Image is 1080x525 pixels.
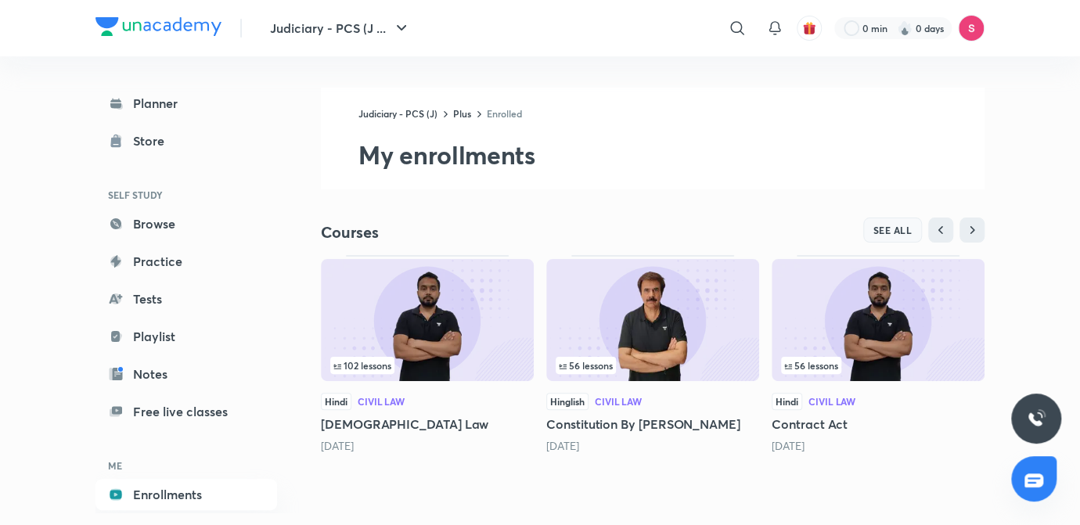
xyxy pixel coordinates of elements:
div: infocontainer [330,357,524,374]
span: 56 lessons [784,361,838,370]
a: Enrollments [95,479,277,510]
img: Thumbnail [546,259,759,381]
a: Planner [95,88,277,119]
a: Browse [95,208,277,239]
a: Company Logo [95,17,221,40]
button: Judiciary - PCS (J ... [261,13,420,44]
a: Free live classes [95,396,277,427]
span: Hinglish [546,393,589,410]
div: Hindu Law [321,255,534,454]
img: Thumbnail [772,259,985,381]
div: 10 months ago [772,438,985,454]
span: SEE ALL [873,225,913,236]
button: avatar [797,16,822,41]
div: Civil Law [808,397,855,406]
div: Contract Act [772,255,985,454]
span: Hindi [772,393,802,410]
div: infosection [556,357,750,374]
img: Company Logo [95,17,221,36]
span: 56 lessons [559,361,613,370]
div: infosection [781,357,975,374]
div: Civil Law [358,397,405,406]
div: infocontainer [781,357,975,374]
div: infosection [330,357,524,374]
a: Practice [95,246,277,277]
div: left [330,357,524,374]
a: Tests [95,283,277,315]
button: SEE ALL [863,218,923,243]
img: Sandeep Kumar [958,15,985,41]
div: 8 months ago [546,438,759,454]
div: left [556,357,750,374]
div: Civil Law [595,397,642,406]
a: Plus [453,107,471,120]
h5: Contract Act [772,415,985,433]
a: Judiciary - PCS (J) [358,107,437,120]
div: Store [133,131,174,150]
img: ttu [1027,409,1046,428]
a: Playlist [95,321,277,352]
img: Thumbnail [321,259,534,381]
h4: Courses [321,222,653,243]
h5: Constitution By [PERSON_NAME] [546,415,759,433]
h6: ME [95,452,277,479]
div: infocontainer [556,357,750,374]
img: avatar [802,21,816,35]
div: left [781,357,975,374]
h2: My enrollments [358,139,985,171]
h5: [DEMOGRAPHIC_DATA] Law [321,415,534,433]
div: Constitution By Anil Khanna [546,255,759,454]
a: Notes [95,358,277,390]
h6: SELF STUDY [95,182,277,208]
a: Store [95,125,277,156]
a: Enrolled [487,107,522,120]
img: streak [897,20,913,36]
span: 102 lessons [333,361,391,370]
span: Hindi [321,393,351,410]
div: 10 days ago [321,438,534,454]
